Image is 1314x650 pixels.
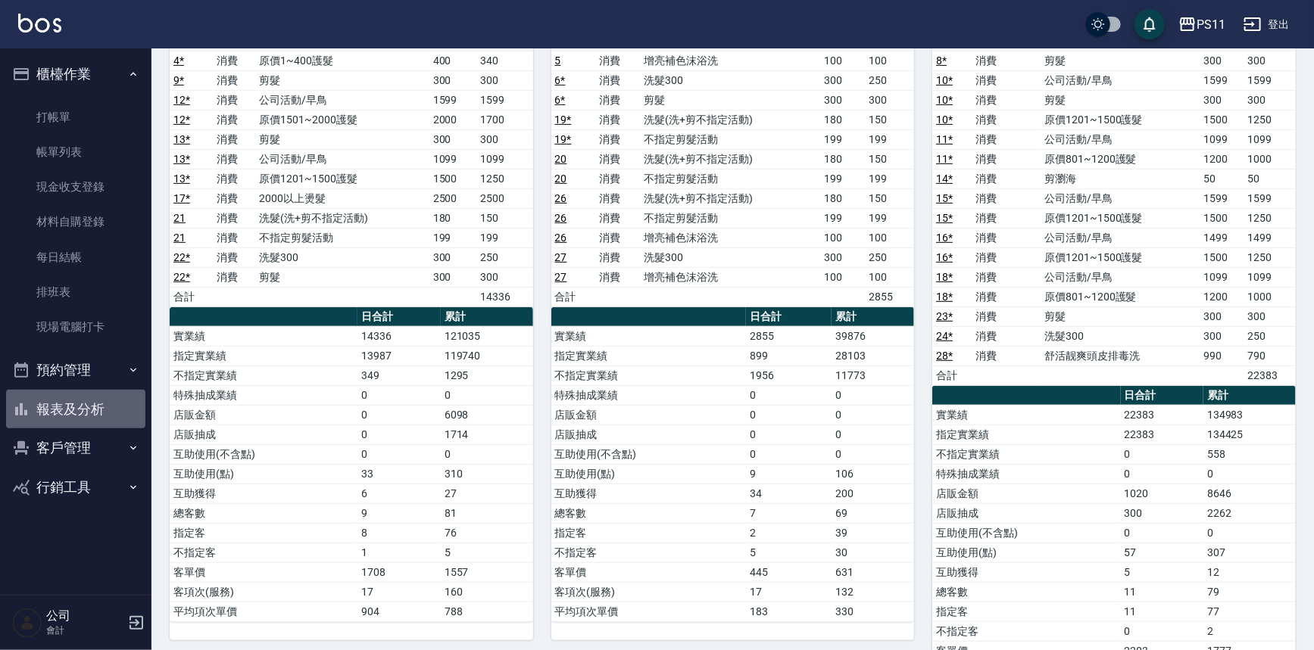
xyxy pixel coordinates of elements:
th: 日合計 [1121,386,1204,406]
button: 客戶管理 [6,428,145,468]
td: 2000以上燙髮 [255,188,429,208]
td: 消費 [972,208,1041,228]
td: 2500 [429,188,477,208]
td: 消費 [596,208,641,228]
td: 原價1~400護髮 [255,51,429,70]
td: 2855 [865,287,914,306]
td: 1500 [1200,208,1244,228]
td: 199 [429,228,477,247]
td: 134425 [1203,425,1296,444]
div: PS11 [1197,15,1225,34]
td: 150 [865,110,914,129]
td: 5 [746,543,832,562]
td: 消費 [972,326,1041,346]
td: 1099 [1200,267,1244,287]
td: 消費 [596,267,641,287]
td: 100 [865,51,914,70]
td: 0 [746,425,832,444]
td: 300 [476,70,532,90]
td: 1250 [476,169,532,188]
td: 公司活動/早鳥 [255,149,429,169]
td: 7 [746,503,832,523]
td: 互助使用(不含點) [551,444,746,464]
td: 250 [865,70,914,90]
td: 1599 [1244,188,1296,208]
td: 增亮補色沫浴洗 [640,51,820,70]
button: save [1135,9,1165,39]
td: 2 [746,523,832,543]
td: 剪髮 [255,267,429,287]
td: 原價1201~1500護髮 [1041,110,1200,129]
td: 消費 [972,346,1041,365]
td: 指定客 [551,523,746,543]
td: 558 [1203,444,1296,464]
td: 互助使用(不含點) [170,444,357,464]
td: 22383 [1244,365,1296,385]
td: 2500 [476,188,532,208]
td: 消費 [596,188,641,208]
td: 洗髮300 [255,247,429,267]
td: 300 [1200,90,1244,110]
td: 300 [1121,503,1204,523]
td: 28103 [832,346,914,365]
td: 81 [441,503,533,523]
td: 349 [357,365,441,385]
td: 剪髮 [255,129,429,149]
td: 剪髮 [1041,51,1200,70]
td: 27 [441,484,533,503]
p: 會計 [46,624,123,637]
td: 不指定剪髮活動 [640,169,820,188]
button: 報表及分析 [6,390,145,429]
td: 1250 [1244,247,1296,267]
td: 實業績 [551,326,746,346]
td: 199 [865,208,914,228]
td: 50 [1200,169,1244,188]
td: 0 [746,444,832,464]
td: 1714 [441,425,533,444]
td: 消費 [972,188,1041,208]
td: 1599 [1244,70,1296,90]
td: 100 [865,228,914,247]
table: a dense table [170,307,533,622]
td: 互助使用(點) [170,464,357,484]
a: 每日結帳 [6,240,145,275]
td: 300 [821,90,866,110]
td: 1099 [1200,129,1244,149]
th: 累計 [832,307,914,327]
td: 消費 [596,110,641,129]
td: 180 [821,110,866,129]
td: 300 [476,267,532,287]
td: 不指定實業績 [932,444,1120,464]
td: 119740 [441,346,533,365]
td: 消費 [213,169,256,188]
td: 合計 [551,287,596,306]
td: 1295 [441,365,533,385]
td: 剪髮 [1041,90,1200,110]
td: 180 [821,188,866,208]
td: 34 [746,484,832,503]
td: 1500 [429,169,477,188]
td: 指定實業績 [932,425,1120,444]
td: 洗髮(洗+剪不指定活動) [640,110,820,129]
td: 公司活動/早鳥 [1041,188,1200,208]
td: 店販金額 [551,405,746,425]
td: 店販抽成 [932,503,1120,523]
td: 消費 [213,208,256,228]
td: 0 [1121,444,1204,464]
td: 1599 [476,90,532,110]
td: 增亮補色沫浴洗 [640,267,820,287]
td: 300 [1200,51,1244,70]
td: 互助獲得 [551,484,746,503]
td: 106 [832,464,914,484]
td: 消費 [972,306,1041,326]
td: 300 [1200,326,1244,346]
td: 0 [746,405,832,425]
td: 1250 [1244,208,1296,228]
td: 消費 [596,51,641,70]
td: 300 [865,90,914,110]
td: 33 [357,464,441,484]
td: 不指定剪髮活動 [255,228,429,247]
td: 消費 [972,247,1041,267]
td: 消費 [596,70,641,90]
button: 行銷工具 [6,468,145,507]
